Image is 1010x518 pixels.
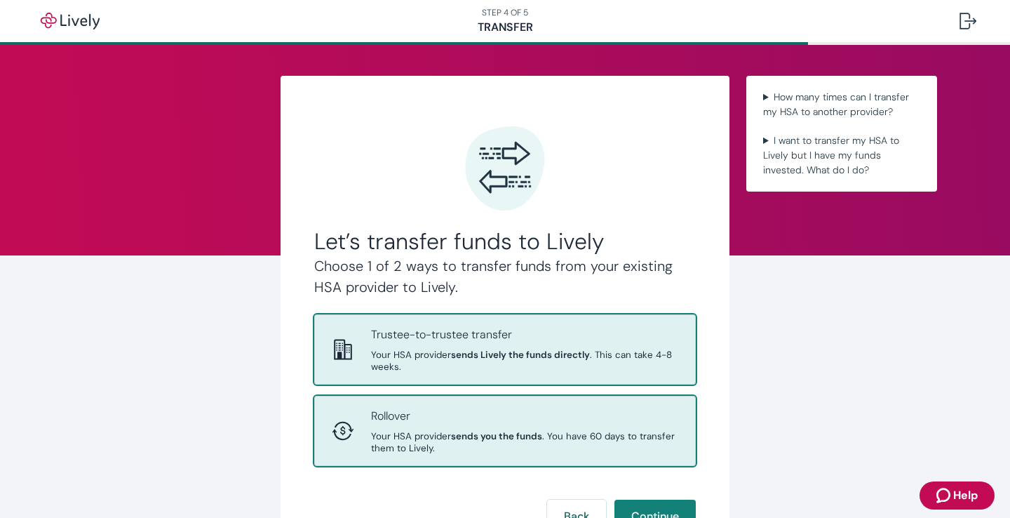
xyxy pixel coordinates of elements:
[314,255,696,298] h4: Choose 1 of 2 ways to transfer funds from your existing HSA provider to Lively.
[953,487,978,504] span: Help
[451,430,542,442] strong: sends you the funds
[332,420,354,442] svg: Rollover
[936,487,953,504] svg: Zendesk support icon
[371,430,678,454] span: Your HSA provider . You have 60 days to transfer them to Lively.
[920,482,995,510] button: Zendesk support iconHelp
[314,227,696,255] h2: Let’s transfer funds to Lively
[757,87,926,122] summary: How many times can I transfer my HSA to another provider?
[371,326,678,343] p: Trustee-to-trustee transfer
[948,4,988,38] button: Log out
[451,349,590,361] strong: sends Lively the funds directly
[371,349,678,373] span: Your HSA provider . This can take 4-8 weeks.
[31,13,109,29] img: Lively
[371,408,678,425] p: Rollover
[315,397,695,465] button: RolloverRolloverYour HSA providersends you the funds. You have 60 days to transfer them to Lively.
[332,338,354,361] svg: Trustee-to-trustee
[757,131,926,180] summary: I want to transfer my HSA to Lively but I have my funds invested. What do I do?
[315,315,695,384] button: Trustee-to-trusteeTrustee-to-trustee transferYour HSA providersends Lively the funds directly. Th...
